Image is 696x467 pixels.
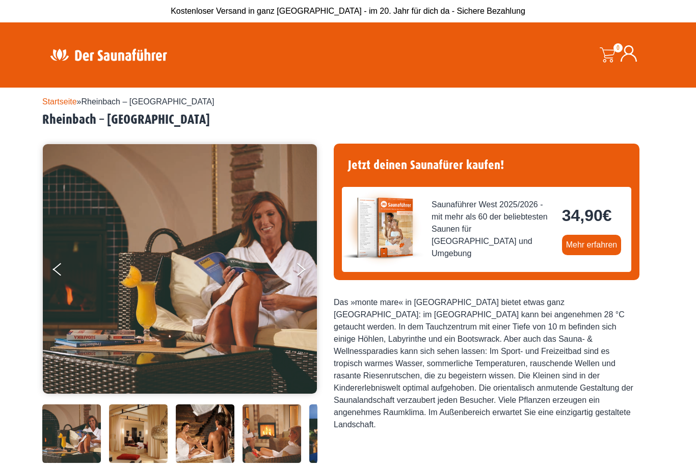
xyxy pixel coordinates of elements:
div: Das »monte mare« in [GEOGRAPHIC_DATA] bietet etwas ganz [GEOGRAPHIC_DATA]: im [GEOGRAPHIC_DATA] k... [334,296,639,431]
span: Kostenloser Versand in ganz [GEOGRAPHIC_DATA] - im 20. Jahr für dich da - Sichere Bezahlung [171,7,525,15]
h4: Jetzt deinen Saunafürer kaufen! [342,152,631,179]
a: Mehr erfahren [562,235,622,255]
span: » [42,97,214,106]
h2: Rheinbach – [GEOGRAPHIC_DATA] [42,112,654,128]
button: Previous [53,259,78,284]
bdi: 34,90 [562,206,612,225]
button: Next [295,259,320,284]
span: Saunaführer West 2025/2026 - mit mehr als 60 der beliebtesten Saunen für [GEOGRAPHIC_DATA] und Um... [432,199,554,260]
a: Startseite [42,97,77,106]
span: € [603,206,612,225]
img: der-saunafuehrer-2025-west.jpg [342,187,423,268]
span: Rheinbach – [GEOGRAPHIC_DATA] [82,97,215,106]
span: 0 [613,43,623,52]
